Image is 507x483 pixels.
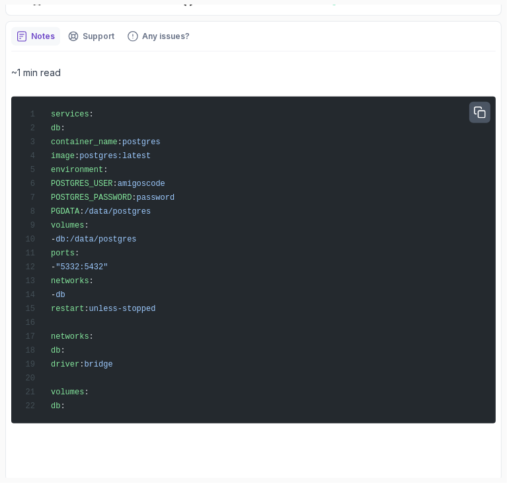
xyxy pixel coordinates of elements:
span: - [51,263,56,272]
span: unless-stopped [89,304,156,314]
span: : [60,346,65,355]
p: ~1 min read [11,65,496,81]
span: postgres:latest [79,152,151,161]
span: : [84,388,89,397]
span: : [79,360,84,369]
span: services [51,110,89,119]
span: db [51,346,60,355]
span: driver [51,360,79,369]
button: Feedback button [122,27,195,46]
span: PGDATA [51,207,79,216]
span: - [51,235,56,244]
span: restart [51,304,84,314]
button: notes button [11,27,60,46]
span: db:/data/postgres [56,235,136,244]
span: db [51,402,60,411]
span: "5332:5432" [56,263,108,272]
span: container_name [51,138,118,147]
span: : [132,193,136,202]
span: image [51,152,75,161]
p: Notes [31,31,55,42]
span: : [113,179,118,189]
span: postgres [122,138,161,147]
span: : [89,332,94,341]
span: volumes [51,221,84,230]
span: amigoscode [118,179,165,189]
span: networks [51,332,89,341]
span: password [137,193,175,202]
span: : [75,249,79,258]
span: : [84,221,89,230]
span: bridge [84,360,112,369]
span: - [51,290,56,300]
span: : [84,304,89,314]
span: : [89,110,94,119]
span: : [60,124,65,133]
span: db [51,124,60,133]
p: Any issues? [142,31,190,42]
span: : [75,152,79,161]
span: POSTGRES_PASSWORD [51,193,132,202]
span: db [56,290,65,300]
span: : [60,402,65,411]
span: : [118,138,122,147]
span: environment [51,165,103,175]
span: POSTGRES_USER [51,179,113,189]
span: : [89,277,94,286]
span: ports [51,249,75,258]
span: : [79,207,84,216]
button: Support button [63,27,120,46]
span: : [103,165,108,175]
span: /data/postgres [84,207,151,216]
p: Support [83,31,114,42]
span: networks [51,277,89,286]
span: volumes [51,388,84,397]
